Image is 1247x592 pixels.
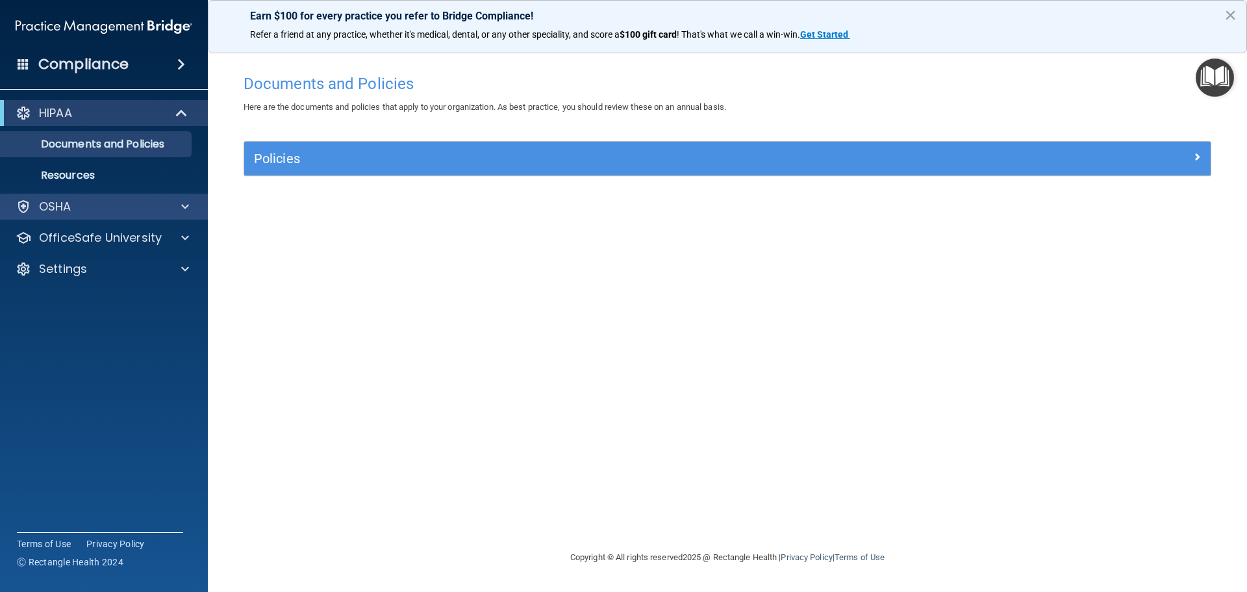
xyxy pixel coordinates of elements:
[244,75,1211,92] h4: Documents and Policies
[620,29,677,40] strong: $100 gift card
[800,29,848,40] strong: Get Started
[16,230,189,246] a: OfficeSafe University
[39,230,162,246] p: OfficeSafe University
[1196,58,1234,97] button: Open Resource Center
[38,55,129,73] h4: Compliance
[254,151,959,166] h5: Policies
[39,105,72,121] p: HIPAA
[781,552,832,562] a: Privacy Policy
[800,29,850,40] a: Get Started
[16,261,189,277] a: Settings
[835,552,885,562] a: Terms of Use
[677,29,800,40] span: ! That's what we call a win-win.
[8,169,186,182] p: Resources
[16,14,192,40] img: PMB logo
[254,148,1201,169] a: Policies
[244,102,726,112] span: Here are the documents and policies that apply to your organization. As best practice, you should...
[17,537,71,550] a: Terms of Use
[490,537,964,578] div: Copyright © All rights reserved 2025 @ Rectangle Health | |
[250,10,1205,22] p: Earn $100 for every practice you refer to Bridge Compliance!
[16,199,189,214] a: OSHA
[1224,5,1237,25] button: Close
[39,261,87,277] p: Settings
[16,105,188,121] a: HIPAA
[39,199,71,214] p: OSHA
[8,138,186,151] p: Documents and Policies
[86,537,145,550] a: Privacy Policy
[250,29,620,40] span: Refer a friend at any practice, whether it's medical, dental, or any other speciality, and score a
[17,556,123,569] span: Ⓒ Rectangle Health 2024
